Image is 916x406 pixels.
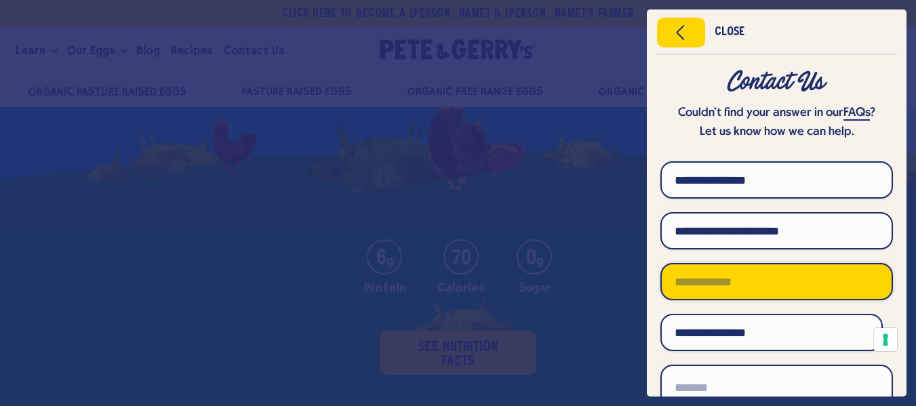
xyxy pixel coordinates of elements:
a: FAQs [843,106,870,121]
p: Let us know how we can help. [660,123,893,142]
button: Close menu [657,18,705,47]
div: Close [715,28,744,37]
p: Couldn’t find your answer in our ? [660,104,893,123]
div: Contact Us [660,70,893,94]
button: Your consent preferences for tracking technologies [874,328,897,351]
